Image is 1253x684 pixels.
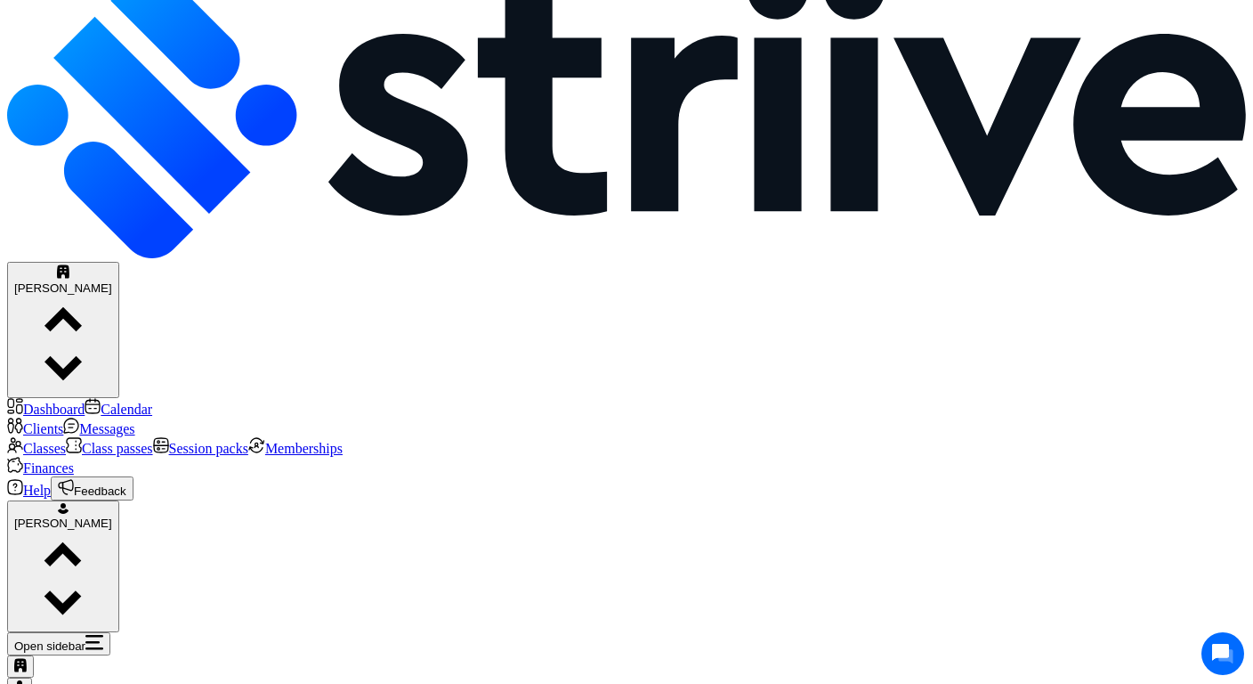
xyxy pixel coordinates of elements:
[1201,632,1244,675] iframe: gist-messenger-bubble-iframe
[23,460,74,476] span: Finances
[169,441,248,456] span: Session packs
[82,441,153,456] span: Class passes
[7,421,63,436] a: Clients
[153,441,248,456] a: Session packs
[85,402,152,417] a: Calendar
[63,421,134,436] a: Messages
[23,441,66,456] span: Classes
[7,632,110,655] button: Open sidebar
[14,281,112,295] span: [PERSON_NAME]
[7,262,119,398] button: [PERSON_NAME]
[24,277,332,298] p: Find an answer quickly
[265,441,343,456] span: Memberships
[7,501,119,633] button: [PERSON_NAME]
[248,441,343,456] a: Memberships
[14,517,112,530] span: [PERSON_NAME]
[52,306,318,342] input: Search articles
[66,441,153,456] a: Class passes
[7,483,51,498] a: Help
[23,483,51,498] span: Help
[74,484,126,498] span: Feedback
[23,402,85,417] span: Dashboard
[27,86,329,115] h1: Hi [PERSON_NAME]
[7,441,66,456] a: Classes
[23,421,63,436] span: Clients
[101,402,152,417] span: Calendar
[28,208,328,243] button: New conversation
[7,402,85,417] a: Dashboard
[27,118,329,175] h2: We're here to help. Ask us anything!
[51,476,133,501] button: Feedback
[79,421,134,436] span: Messages
[14,639,85,653] span: Open sidebar
[7,460,74,476] a: Finances
[115,218,214,232] span: New conversation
